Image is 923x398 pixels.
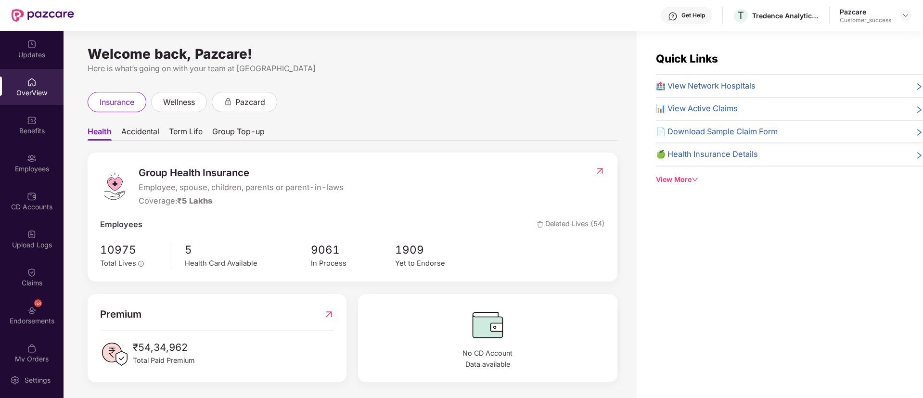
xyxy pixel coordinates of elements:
[902,12,910,19] img: svg+xml;base64,PHN2ZyBpZD0iRHJvcGRvd24tMzJ4MzIiIHhtbG5zPSJodHRwOi8vd3d3LnczLm9yZy8yMDAwL3N2ZyIgd2...
[27,268,37,277] img: svg+xml;base64,PHN2ZyBpZD0iQ2xhaW0iIHhtbG5zPSJodHRwOi8vd3d3LnczLm9yZy8yMDAwL3N2ZyIgd2lkdGg9IjIwIi...
[840,7,891,16] div: Pazcare
[537,221,543,228] img: deleteIcon
[27,39,37,49] img: svg+xml;base64,PHN2ZyBpZD0iVXBkYXRlZCIgeG1sbnM9Imh0dHA6Ly93d3cudzMub3JnLzIwMDAvc3ZnIiB3aWR0aD0iMj...
[27,154,37,163] img: svg+xml;base64,PHN2ZyBpZD0iRW1wbG95ZWVzIiB4bWxucz0iaHR0cDovL3d3dy53My5vcmcvMjAwMC9zdmciIHdpZHRoPS...
[656,174,923,185] div: View More
[133,340,195,355] span: ₹54,34,962
[395,258,479,269] div: Yet to Endorse
[10,375,20,385] img: svg+xml;base64,PHN2ZyBpZD0iU2V0dGluZy0yMHgyMCIgeG1sbnM9Imh0dHA6Ly93d3cudzMub3JnLzIwMDAvc3ZnIiB3aW...
[169,127,203,141] span: Term Life
[27,306,37,315] img: svg+xml;base64,PHN2ZyBpZD0iRW5kb3JzZW1lbnRzIiB4bWxucz0iaHR0cDovL3d3dy53My5vcmcvMjAwMC9zdmciIHdpZH...
[595,166,605,176] img: RedirectIcon
[177,196,212,205] span: ₹5 Lakhs
[656,52,718,65] span: Quick Links
[395,241,479,258] span: 1909
[668,12,678,21] img: svg+xml;base64,PHN2ZyBpZD0iSGVscC0zMngzMiIgeG1sbnM9Imh0dHA6Ly93d3cudzMub3JnLzIwMDAvc3ZnIiB3aWR0aD...
[915,104,923,115] span: right
[656,148,758,161] span: 🍏 Health Insurance Details
[185,258,311,269] div: Health Card Available
[656,80,756,92] span: 🏥 View Network Hospitals
[224,97,232,106] div: animation
[100,218,142,231] span: Employees
[100,259,136,268] span: Total Lives
[371,348,605,370] span: No CD Account Data available
[235,96,265,108] span: pazcard
[840,16,891,24] div: Customer_success
[27,230,37,239] img: svg+xml;base64,PHN2ZyBpZD0iVXBsb2FkX0xvZ3MiIGRhdGEtbmFtZT0iVXBsb2FkIExvZ3MiIHhtbG5zPSJodHRwOi8vd3...
[27,116,37,125] img: svg+xml;base64,PHN2ZyBpZD0iQmVuZWZpdHMiIHhtbG5zPSJodHRwOi8vd3d3LnczLm9yZy8yMDAwL3N2ZyIgd2lkdGg9Ij...
[121,127,159,141] span: Accidental
[915,82,923,92] span: right
[311,258,395,269] div: In Process
[139,181,344,194] span: Employee, spouse, children, parents or parent-in-laws
[163,96,195,108] span: wellness
[27,192,37,201] img: svg+xml;base64,PHN2ZyBpZD0iQ0RfQWNjb3VudHMiIGRhdGEtbmFtZT0iQ0QgQWNjb3VudHMiIHhtbG5zPSJodHRwOi8vd3...
[311,241,395,258] span: 9061
[915,150,923,161] span: right
[100,241,163,258] span: 10975
[212,127,265,141] span: Group Top-up
[138,261,144,267] span: info-circle
[100,172,129,201] img: logo
[22,375,53,385] div: Settings
[133,355,195,366] span: Total Paid Premium
[324,307,334,322] img: RedirectIcon
[100,96,134,108] span: insurance
[27,77,37,87] img: svg+xml;base64,PHN2ZyBpZD0iSG9tZSIgeG1sbnM9Imh0dHA6Ly93d3cudzMub3JnLzIwMDAvc3ZnIiB3aWR0aD0iMjAiIG...
[12,9,74,22] img: New Pazcare Logo
[27,344,37,353] img: svg+xml;base64,PHN2ZyBpZD0iTXlfT3JkZXJzIiBkYXRhLW5hbWU9Ik15IE9yZGVycyIgeG1sbnM9Imh0dHA6Ly93d3cudz...
[371,307,605,343] img: CDBalanceIcon
[88,63,617,75] div: Here is what’s going on with your team at [GEOGRAPHIC_DATA]
[752,11,820,20] div: Tredence Analytics Solutions Private Limited
[656,103,738,115] span: 📊 View Active Claims
[656,126,778,138] span: 📄 Download Sample Claim Form
[738,10,744,21] span: T
[139,195,344,207] div: Coverage:
[915,128,923,138] span: right
[100,340,129,369] img: PaidPremiumIcon
[537,218,605,231] span: Deleted Lives (54)
[692,176,698,183] span: down
[34,299,42,307] div: 53
[185,241,311,258] span: 5
[88,50,617,58] div: Welcome back, Pazcare!
[139,165,344,180] span: Group Health Insurance
[100,307,141,322] span: Premium
[681,12,705,19] div: Get Help
[88,127,112,141] span: Health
